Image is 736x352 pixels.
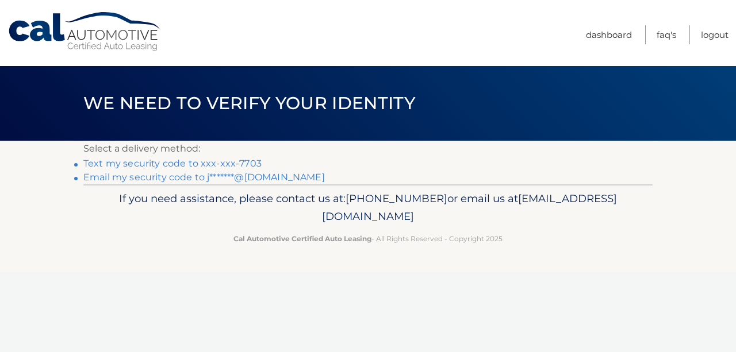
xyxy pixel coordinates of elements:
a: Logout [701,25,729,44]
a: Dashboard [586,25,632,44]
span: We need to verify your identity [83,92,415,114]
span: [PHONE_NUMBER] [346,192,447,205]
p: - All Rights Reserved - Copyright 2025 [91,233,645,245]
a: Cal Automotive [7,11,163,52]
a: FAQ's [657,25,676,44]
p: If you need assistance, please contact us at: or email us at [91,189,645,226]
a: Email my security code to j*******@[DOMAIN_NAME] [83,172,325,183]
p: Select a delivery method: [83,141,653,157]
strong: Cal Automotive Certified Auto Leasing [233,234,371,243]
a: Text my security code to xxx-xxx-7703 [83,158,262,169]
